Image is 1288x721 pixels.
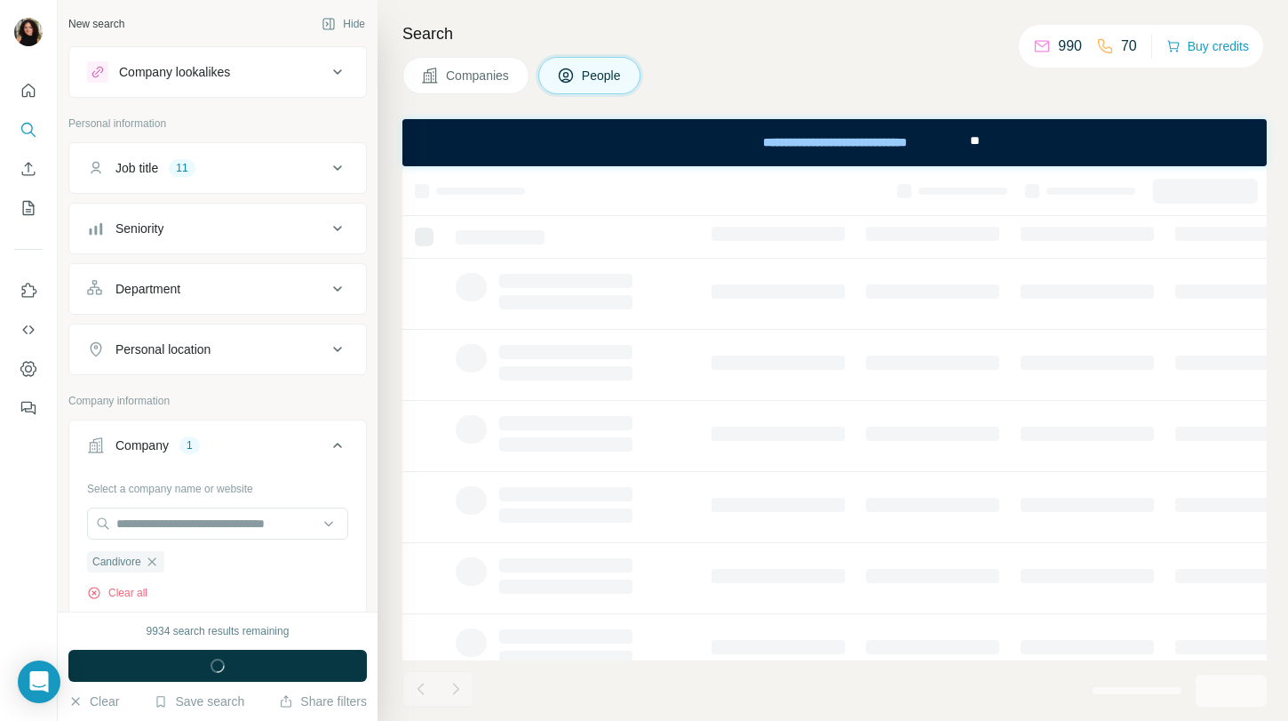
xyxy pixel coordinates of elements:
button: Hide [309,11,378,37]
p: 70 [1121,36,1137,57]
p: Personal information [68,116,367,132]
div: Select a company name or website [87,474,348,497]
button: Clear [68,693,119,710]
button: Use Surfe on LinkedIn [14,275,43,307]
button: Clear all [87,585,147,601]
button: Personal location [69,328,366,371]
div: 11 [169,160,195,176]
button: My lists [14,192,43,224]
button: Company1 [69,424,366,474]
div: 1 [179,437,200,453]
iframe: Banner [402,119,1267,166]
img: Avatar [14,18,43,46]
div: New search [68,16,124,32]
h4: Search [402,21,1267,46]
div: Seniority [115,220,163,237]
button: Department [69,268,366,310]
div: Personal location [115,340,211,358]
div: Company [115,437,169,454]
button: Seniority [69,207,366,250]
span: Companies [446,67,511,84]
p: Company information [68,393,367,409]
div: 9934 search results remaining [147,623,290,639]
button: Enrich CSV [14,153,43,185]
button: Share filters [279,693,367,710]
button: Use Surfe API [14,314,43,346]
span: People [582,67,623,84]
p: 990 [1058,36,1082,57]
div: Open Intercom Messenger [18,661,60,703]
button: Company lookalikes [69,51,366,93]
div: Company lookalikes [119,63,230,81]
button: Feedback [14,392,43,424]
button: Search [14,114,43,146]
button: Dashboard [14,353,43,385]
div: Job title [115,159,158,177]
button: Quick start [14,75,43,107]
span: Candivore [92,554,141,570]
button: Buy credits [1166,34,1249,59]
button: Job title11 [69,147,366,189]
button: Save search [154,693,244,710]
div: Department [115,280,180,298]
